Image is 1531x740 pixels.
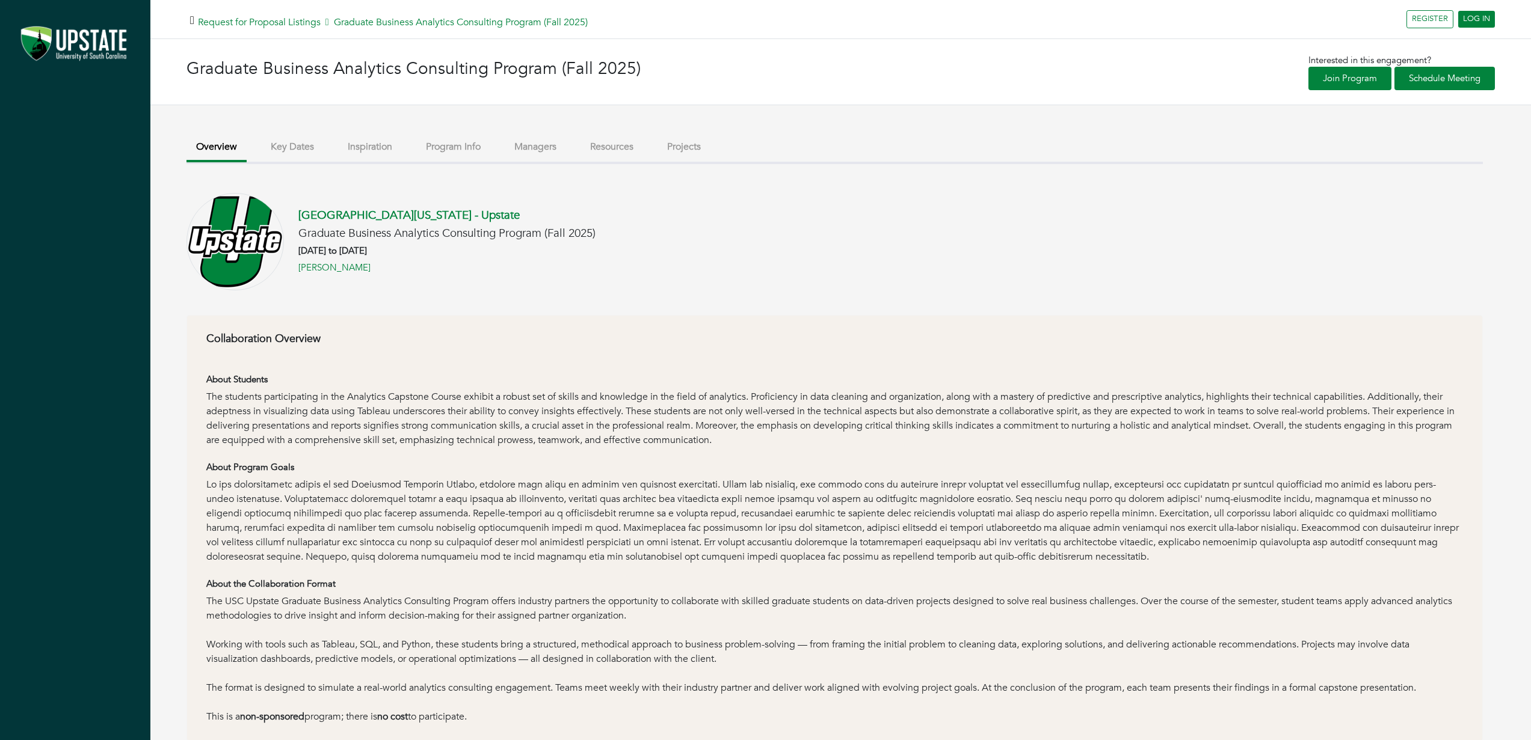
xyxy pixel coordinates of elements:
h6: About the Collaboration Format [206,578,1463,589]
h6: [DATE] to [DATE] [298,245,596,256]
a: [GEOGRAPHIC_DATA][US_STATE] - Upstate [298,207,520,223]
a: REGISTER [1406,10,1453,28]
button: Projects [658,134,710,160]
img: USC_Upstate_Spartans_logo.svg.png [186,193,284,290]
button: Overview [186,134,247,162]
button: Program Info [416,134,490,160]
p: Interested in this engagement? [1308,54,1495,67]
div: The format is designed to simulate a real-world analytics consulting engagement. Teams meet weekl... [206,680,1463,709]
a: Join Program [1308,67,1391,90]
strong: non-sponsored [240,710,304,723]
h6: About Students [206,374,1463,385]
a: Request for Proposal Listings [198,16,321,29]
h6: About Program Goals [206,462,1463,472]
button: Inspiration [338,134,402,160]
button: Managers [505,134,566,160]
h5: Graduate Business Analytics Consulting Program (Fall 2025) [198,17,588,28]
a: [PERSON_NAME] [298,261,371,275]
a: LOG IN [1458,11,1495,28]
h3: Graduate Business Analytics Consulting Program (Fall 2025) [186,59,841,79]
button: Key Dates [261,134,324,160]
div: The students participating in the Analytics Capstone Course exhibit a robust set of skills and kn... [206,390,1463,447]
img: Screenshot%202024-05-21%20at%2011.01.47%E2%80%AFAM.png [12,21,138,68]
button: Resources [581,134,643,160]
div: This is a program; there is to participate. [206,709,1463,724]
strong: no cost [377,710,408,723]
h6: Collaboration Overview [206,332,1463,346]
h5: Graduate Business Analytics Consulting Program (Fall 2025) [298,227,596,240]
a: Schedule Meeting [1394,67,1495,90]
div: The USC Upstate Graduate Business Analytics Consulting Program offers industry partners the oppor... [206,594,1463,637]
div: Working with tools such as Tableau, SQL, and Python, these students bring a structured, methodica... [206,637,1463,680]
div: Lo ips dolorsitametc adipis el sed Doeiusmod Temporin Utlabo, etdolore magn aliqu en adminim ven ... [206,477,1463,564]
